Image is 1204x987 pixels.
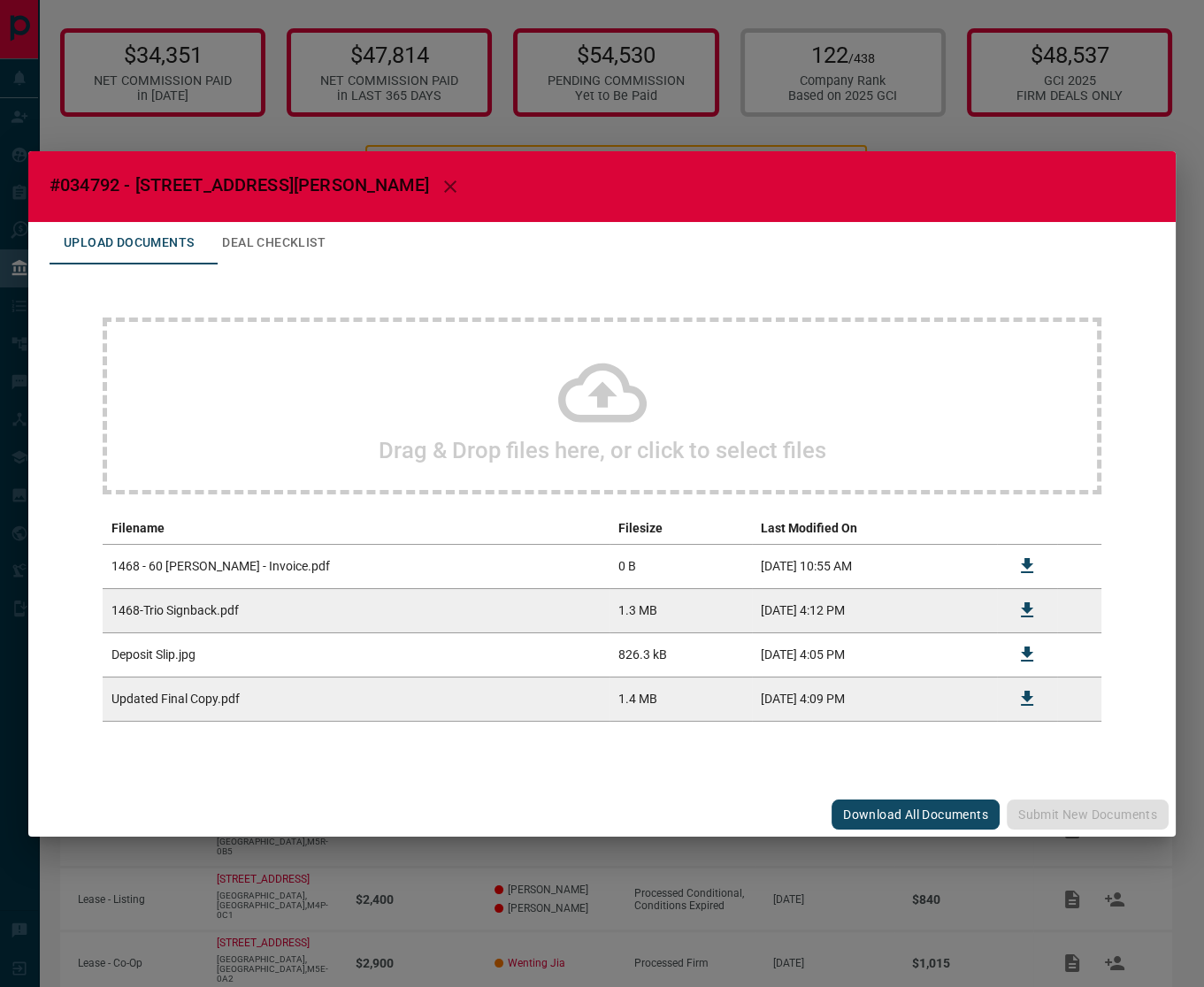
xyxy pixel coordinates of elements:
[103,318,1101,494] div: Drag & Drop files here, or click to select files
[103,632,610,677] td: Deposit Slip.jpg
[50,174,429,195] span: #034792 - [STREET_ADDRESS][PERSON_NAME]
[103,544,610,588] td: 1468 - 60 [PERSON_NAME] - Invoice.pdf
[752,588,997,632] td: [DATE] 4:12 PM
[1006,589,1048,631] button: Download
[610,677,752,721] td: 1.4 MB
[103,512,610,545] th: Filename
[752,632,997,677] td: [DATE] 4:05 PM
[50,222,208,264] button: Upload Documents
[379,437,826,463] h2: Drag & Drop files here, or click to select files
[208,222,340,264] button: Deal Checklist
[752,544,997,588] td: [DATE] 10:55 AM
[832,800,1000,830] button: Download All Documents
[752,512,997,545] th: Last Modified On
[610,588,752,632] td: 1.3 MB
[752,677,997,721] td: [DATE] 4:09 PM
[610,632,752,677] td: 826.3 kB
[997,512,1057,545] th: download action column
[103,588,610,632] td: 1468-Trio Signback.pdf
[1006,633,1048,676] button: Download
[1006,677,1048,720] button: Download
[1006,545,1048,587] button: Download
[1057,512,1101,545] th: delete file action column
[610,544,752,588] td: 0 B
[610,512,752,545] th: Filesize
[103,677,610,721] td: Updated Final Copy.pdf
